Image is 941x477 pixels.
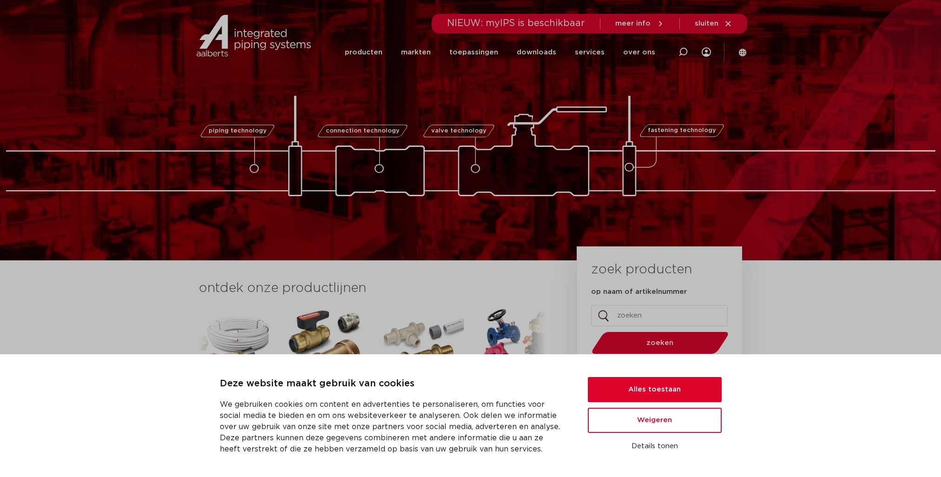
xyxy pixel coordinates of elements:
[401,34,431,70] a: markten
[345,34,655,70] nav: Menu
[616,339,704,346] span: zoeken
[220,399,566,455] p: We gebruiken cookies om content en advertenties te personaliseren, om functies voor social media ...
[449,34,498,70] a: toepassingen
[185,307,269,449] a: VSHUltraPress
[591,260,692,279] h3: zoek producten
[345,34,382,70] a: producten
[615,20,651,27] span: meer info
[623,34,655,70] a: over ons
[695,20,718,27] span: sluiten
[199,279,546,298] h3: ontdek onze productlijnen
[325,128,399,134] span: connection technology
[478,307,561,449] a: ApolloProFlow
[591,305,728,326] input: zoeken
[220,377,566,391] p: Deze website maakt gebruik van cookies
[431,128,487,134] span: valve technology
[591,287,687,297] label: op naam of artikelnummer
[575,34,605,70] a: services
[209,128,267,134] span: piping technology
[447,19,585,28] span: NIEUW: myIPS is beschikbaar
[588,377,722,402] button: Alles toestaan
[695,20,732,28] a: sluiten
[588,408,722,433] button: Weigeren
[615,20,665,28] a: meer info
[380,307,464,449] a: VSHUltraLine
[283,307,366,449] a: VSHTectite
[648,128,716,134] span: fastening technology
[517,34,556,70] a: downloads
[588,438,722,454] button: Details tonen
[588,331,732,355] button: zoeken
